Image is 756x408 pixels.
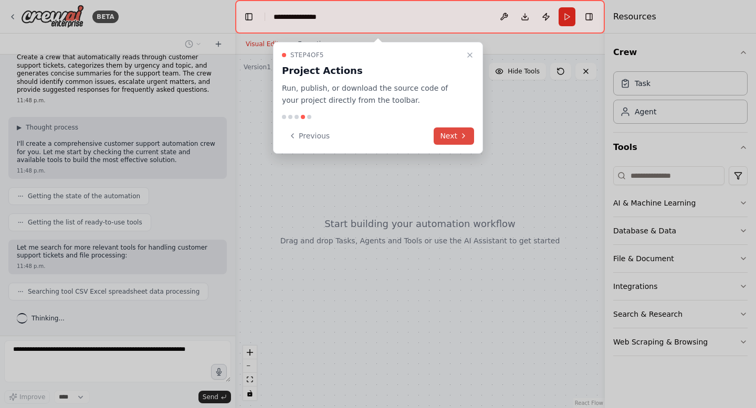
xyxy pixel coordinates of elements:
button: Previous [282,127,336,145]
span: Step 4 of 5 [290,51,324,59]
h3: Project Actions [282,63,461,78]
button: Close walkthrough [464,49,476,61]
button: Next [434,127,474,145]
p: Run, publish, or download the source code of your project directly from the toolbar. [282,82,461,106]
button: Hide left sidebar [241,9,256,24]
